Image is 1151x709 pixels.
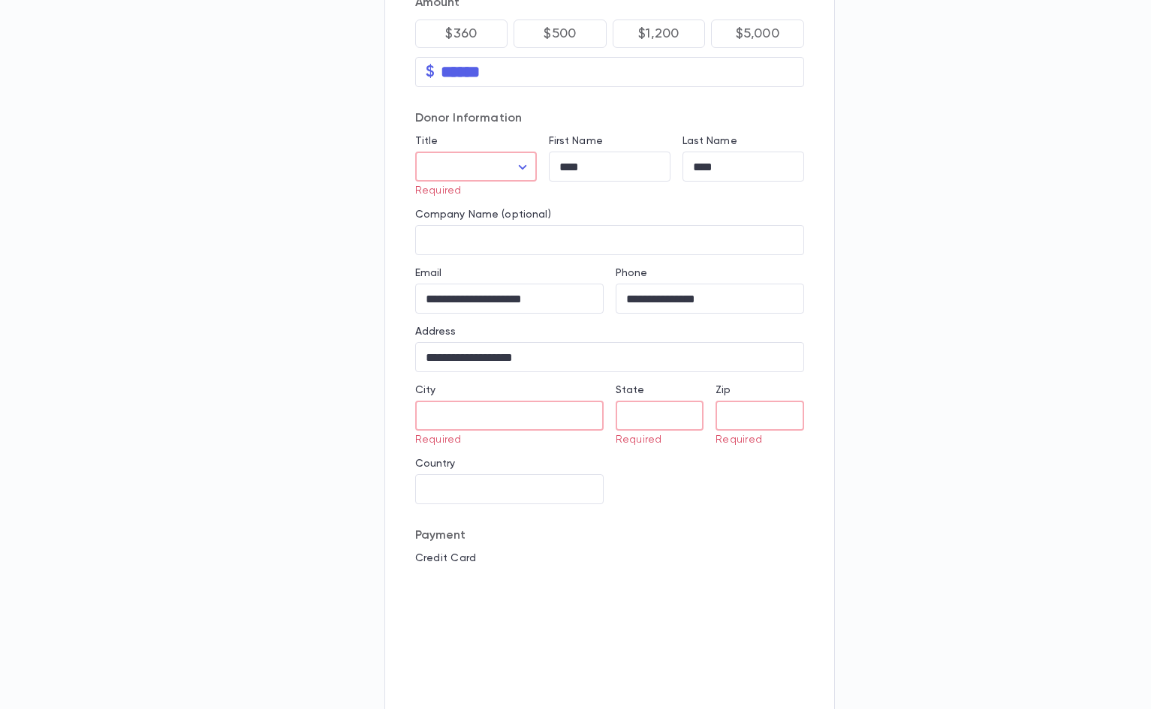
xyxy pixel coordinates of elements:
label: Address [415,326,456,338]
p: Donor Information [415,111,804,126]
button: $1,200 [613,20,706,48]
label: Email [415,267,442,279]
button: $360 [415,20,508,48]
div: ​ [415,152,537,182]
label: Phone [616,267,648,279]
p: Payment [415,528,804,543]
label: Title [415,135,438,147]
label: State [616,384,645,396]
p: Required [415,185,526,197]
p: Required [716,434,794,446]
label: First Name [549,135,603,147]
p: $360 [445,26,477,41]
p: $1,200 [638,26,679,41]
p: Required [415,434,593,446]
p: $ [426,65,435,80]
label: City [415,384,436,396]
label: Last Name [682,135,737,147]
p: $500 [544,26,576,41]
p: $5,000 [736,26,779,41]
label: Zip [716,384,731,396]
label: Company Name (optional) [415,209,551,221]
p: Required [616,434,694,446]
label: Country [415,458,456,470]
button: $5,000 [711,20,804,48]
p: Credit Card [415,552,804,564]
button: $500 [514,20,607,48]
